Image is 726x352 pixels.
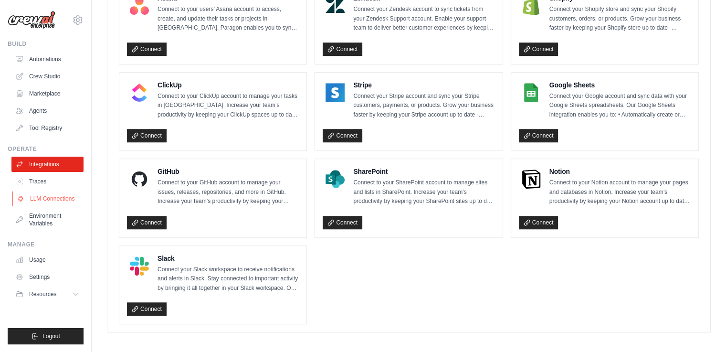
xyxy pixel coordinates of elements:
a: Connect [519,129,558,142]
h4: ClickUp [158,80,299,90]
a: Environment Variables [11,208,84,231]
p: Connect your Google account and sync data with your Google Sheets spreadsheets. Our Google Sheets... [549,92,691,120]
a: Connect [127,302,167,316]
a: Agents [11,103,84,118]
button: Resources [11,287,84,302]
p: Connect to your users’ Asana account to access, create, and update their tasks or projects in [GE... [158,5,299,33]
img: Stripe Logo [326,83,345,102]
a: Connect [127,43,167,56]
a: Settings [11,269,84,285]
img: GitHub Logo [130,170,149,189]
a: Usage [11,252,84,267]
div: Manage [8,241,84,248]
p: Connect to your GitHub account to manage your issues, releases, repositories, and more in GitHub.... [158,178,299,206]
button: Logout [8,328,84,344]
p: Connect to your ClickUp account to manage your tasks in [GEOGRAPHIC_DATA]. Increase your team’s p... [158,92,299,120]
a: Connect [519,43,558,56]
h4: Stripe [353,80,495,90]
img: Notion Logo [522,170,541,189]
a: Integrations [11,157,84,172]
a: Connect [127,129,167,142]
p: Connect your Zendesk account to sync tickets from your Zendesk Support account. Enable your suppo... [353,5,495,33]
span: Resources [29,290,56,298]
h4: Slack [158,254,299,263]
a: Automations [11,52,84,67]
a: LLM Connections [12,191,84,206]
h4: SharePoint [353,167,495,176]
p: Connect to your Notion account to manage your pages and databases in Notion. Increase your team’s... [549,178,691,206]
a: Connect [519,216,558,229]
a: Marketplace [11,86,84,101]
a: Tool Registry [11,120,84,136]
img: Slack Logo [130,256,149,276]
a: Crew Studio [11,69,84,84]
img: Google Sheets Logo [522,83,541,102]
a: Connect [323,216,362,229]
div: Operate [8,145,84,153]
h4: GitHub [158,167,299,176]
span: Logout [42,332,60,340]
img: Logo [8,11,55,29]
img: ClickUp Logo [130,83,149,102]
p: Connect your Slack workspace to receive notifications and alerts in Slack. Stay connected to impo... [158,265,299,293]
img: SharePoint Logo [326,170,345,189]
a: Connect [323,43,362,56]
a: Connect [127,216,167,229]
a: Traces [11,174,84,189]
a: Connect [323,129,362,142]
p: Connect your Stripe account and sync your Stripe customers, payments, or products. Grow your busi... [353,92,495,120]
h4: Google Sheets [549,80,691,90]
h4: Notion [549,167,691,176]
p: Connect your Shopify store and sync your Shopify customers, orders, or products. Grow your busine... [549,5,691,33]
p: Connect to your SharePoint account to manage sites and lists in SharePoint. Increase your team’s ... [353,178,495,206]
div: Build [8,40,84,48]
